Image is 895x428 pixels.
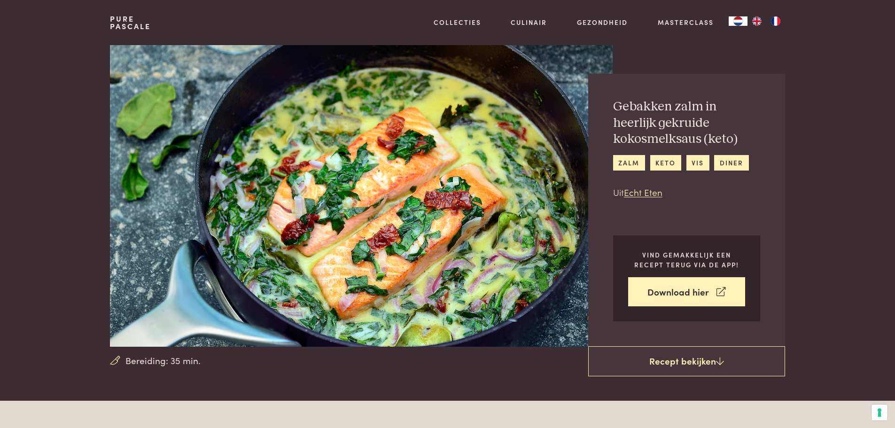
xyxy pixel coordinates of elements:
[628,250,745,269] p: Vind gemakkelijk een recept terug via de app!
[729,16,747,26] div: Language
[125,354,201,367] span: Bereiding: 35 min.
[613,186,760,199] p: Uit
[714,155,748,171] a: diner
[650,155,681,171] a: keto
[588,346,785,376] a: Recept bekijken
[658,17,714,27] a: Masterclass
[766,16,785,26] a: FR
[872,405,887,420] button: Uw voorkeuren voor toestemming voor trackingtechnologieën
[434,17,481,27] a: Collecties
[110,45,612,347] img: Gebakken zalm in heerlijk gekruide kokosmelksaus (keto)
[577,17,628,27] a: Gezondheid
[686,155,709,171] a: vis
[110,15,151,30] a: PurePascale
[624,186,662,198] a: Echt Eten
[747,16,785,26] ul: Language list
[747,16,766,26] a: EN
[729,16,747,26] a: NL
[613,155,645,171] a: zalm
[729,16,785,26] aside: Language selected: Nederlands
[628,277,745,307] a: Download hier
[511,17,547,27] a: Culinair
[613,99,760,148] h2: Gebakken zalm in heerlijk gekruide kokosmelksaus (keto)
